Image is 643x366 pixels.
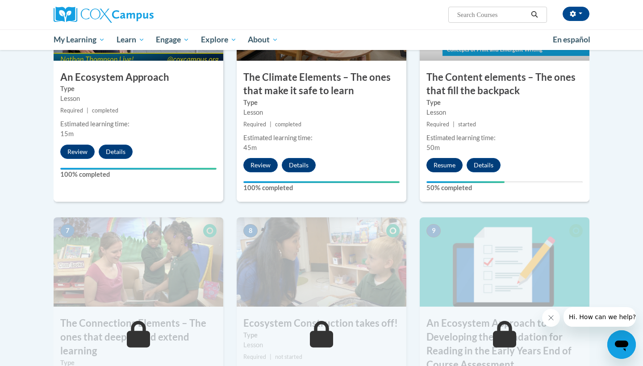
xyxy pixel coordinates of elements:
a: Cox Campus [54,7,223,23]
span: Learn [117,34,145,45]
a: About [242,29,284,50]
img: Cox Campus [54,7,154,23]
span: Explore [201,34,237,45]
div: Your progress [243,181,400,183]
button: Details [99,145,133,159]
img: Course Image [420,217,589,307]
button: Details [467,158,501,172]
a: Engage [150,29,195,50]
label: 50% completed [426,183,583,193]
button: Resume [426,158,463,172]
div: Your progress [426,181,505,183]
span: 7 [60,224,75,237]
button: Search [528,9,541,20]
input: Search Courses [456,9,528,20]
span: 8 [243,224,258,237]
button: Review [243,158,278,172]
span: completed [275,121,301,128]
iframe: Button to launch messaging window [607,330,636,359]
h3: Ecosystem Construction takes off! [237,316,406,330]
label: 100% completed [243,183,400,193]
iframe: Message from company [564,307,636,327]
label: Type [426,98,583,108]
span: 50m [426,144,440,151]
span: About [248,34,278,45]
button: Review [60,145,95,159]
span: 45m [243,144,257,151]
a: My Learning [48,29,111,50]
label: Type [60,84,217,94]
button: Account Settings [563,7,589,21]
span: 9 [426,224,441,237]
span: Required [243,121,266,128]
span: not started [275,354,302,360]
span: | [270,354,271,360]
div: Your progress [60,168,217,170]
div: Estimated learning time: [426,133,583,143]
a: Explore [195,29,242,50]
h3: The Connections Elements – The ones that deepen and extend learning [54,316,223,358]
span: Required [60,107,83,114]
span: En español [553,35,590,44]
span: Required [426,121,449,128]
span: Engage [156,34,189,45]
a: En español [547,30,596,49]
button: Details [282,158,316,172]
div: Lesson [60,94,217,104]
span: completed [92,107,118,114]
h3: The Climate Elements – The ones that make it safe to learn [237,71,406,98]
span: | [453,121,455,128]
span: My Learning [54,34,105,45]
label: Type [243,98,400,108]
h3: The Content elements – The ones that fill the backpack [420,71,589,98]
iframe: Close message [542,309,560,327]
span: | [270,121,271,128]
div: Main menu [40,29,603,50]
div: Lesson [243,108,400,117]
h3: An Ecosystem Approach [54,71,223,84]
span: Required [243,354,266,360]
div: Lesson [426,108,583,117]
div: Estimated learning time: [60,119,217,129]
span: | [87,107,88,114]
img: Course Image [237,217,406,307]
label: 100% completed [60,170,217,179]
div: Lesson [243,340,400,350]
span: started [458,121,476,128]
a: Learn [111,29,150,50]
div: Estimated learning time: [243,133,400,143]
span: 15m [60,130,74,137]
img: Course Image [54,217,223,307]
label: Type [243,330,400,340]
